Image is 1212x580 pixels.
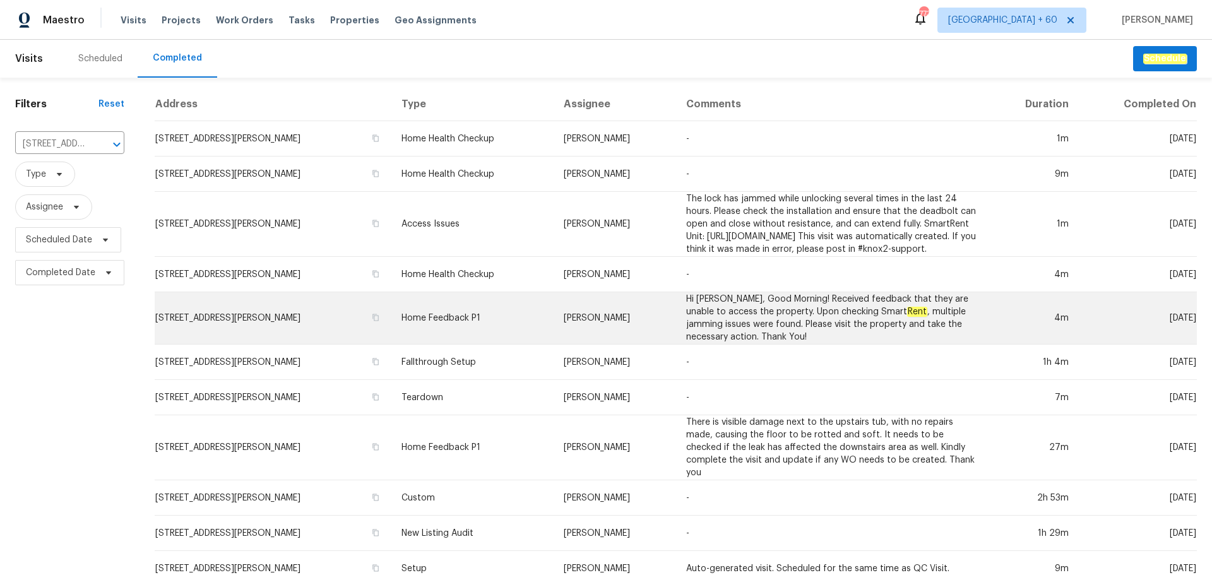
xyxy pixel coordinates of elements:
td: [STREET_ADDRESS][PERSON_NAME] [155,380,391,415]
td: 1m [989,192,1079,257]
td: - [676,257,989,292]
td: [STREET_ADDRESS][PERSON_NAME] [155,157,391,192]
td: [DATE] [1079,157,1197,192]
td: [STREET_ADDRESS][PERSON_NAME] [155,192,391,257]
td: - [676,480,989,516]
td: [STREET_ADDRESS][PERSON_NAME] [155,257,391,292]
em: Schedule [1143,54,1187,64]
th: Comments [676,88,989,121]
div: 773 [919,8,928,20]
td: New Listing Audit [391,516,554,551]
td: [PERSON_NAME] [554,345,676,380]
td: [PERSON_NAME] [554,292,676,345]
td: [STREET_ADDRESS][PERSON_NAME] [155,480,391,516]
th: Address [155,88,391,121]
span: Completed Date [26,266,95,279]
td: [STREET_ADDRESS][PERSON_NAME] [155,292,391,345]
td: [PERSON_NAME] [554,415,676,480]
td: [PERSON_NAME] [554,157,676,192]
span: Visits [15,45,43,73]
span: Tasks [288,16,315,25]
button: Copy Address [370,562,381,574]
td: Home Feedback P1 [391,415,554,480]
button: Schedule [1133,46,1197,72]
td: 1h 29m [989,516,1079,551]
span: Properties [330,14,379,27]
th: Assignee [554,88,676,121]
input: Search for an address... [15,134,89,154]
td: [PERSON_NAME] [554,192,676,257]
td: [PERSON_NAME] [554,121,676,157]
td: [PERSON_NAME] [554,516,676,551]
td: [DATE] [1079,380,1197,415]
button: Open [108,136,126,153]
td: [PERSON_NAME] [554,380,676,415]
td: [DATE] [1079,257,1197,292]
td: [DATE] [1079,516,1197,551]
td: Home Health Checkup [391,121,554,157]
td: [DATE] [1079,121,1197,157]
td: Home Feedback P1 [391,292,554,345]
td: [STREET_ADDRESS][PERSON_NAME] [155,345,391,380]
h1: Filters [15,98,98,110]
td: 27m [989,415,1079,480]
span: [GEOGRAPHIC_DATA] + 60 [948,14,1057,27]
button: Copy Address [370,312,381,323]
span: Maestro [43,14,85,27]
td: 4m [989,292,1079,345]
div: Reset [98,98,124,110]
span: Type [26,168,46,181]
td: 2h 53m [989,480,1079,516]
td: 4m [989,257,1079,292]
span: Work Orders [216,14,273,27]
th: Completed On [1079,88,1197,121]
td: Teardown [391,380,554,415]
th: Type [391,88,554,121]
th: Duration [989,88,1079,121]
td: - [676,121,989,157]
td: Hi [PERSON_NAME], Good Morning! Received feedback that they are unable to access the property. Up... [676,292,989,345]
button: Copy Address [370,527,381,538]
button: Copy Address [370,133,381,144]
td: Custom [391,480,554,516]
td: [STREET_ADDRESS][PERSON_NAME] [155,516,391,551]
button: Copy Address [370,441,381,453]
td: [DATE] [1079,345,1197,380]
button: Copy Address [370,391,381,403]
span: Scheduled Date [26,234,92,246]
div: Scheduled [78,52,122,65]
button: Copy Address [370,492,381,503]
div: Completed [153,52,202,64]
td: - [676,380,989,415]
button: Copy Address [370,268,381,280]
span: [PERSON_NAME] [1117,14,1193,27]
span: Visits [121,14,146,27]
em: Rent [907,307,927,317]
td: [PERSON_NAME] [554,257,676,292]
td: Home Health Checkup [391,157,554,192]
td: [STREET_ADDRESS][PERSON_NAME] [155,121,391,157]
td: 1h 4m [989,345,1079,380]
td: [PERSON_NAME] [554,480,676,516]
td: - [676,345,989,380]
span: Geo Assignments [395,14,477,27]
button: Copy Address [370,168,381,179]
td: - [676,516,989,551]
td: The lock has jammed while unlocking several times in the last 24 hours. Please check the installa... [676,192,989,257]
td: 1m [989,121,1079,157]
td: [DATE] [1079,192,1197,257]
span: Assignee [26,201,63,213]
td: [DATE] [1079,480,1197,516]
td: Fallthrough Setup [391,345,554,380]
td: [DATE] [1079,292,1197,345]
td: - [676,157,989,192]
button: Copy Address [370,356,381,367]
td: Home Health Checkup [391,257,554,292]
td: Access Issues [391,192,554,257]
button: Copy Address [370,218,381,229]
td: [STREET_ADDRESS][PERSON_NAME] [155,415,391,480]
span: Projects [162,14,201,27]
td: [DATE] [1079,415,1197,480]
td: 7m [989,380,1079,415]
td: 9m [989,157,1079,192]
